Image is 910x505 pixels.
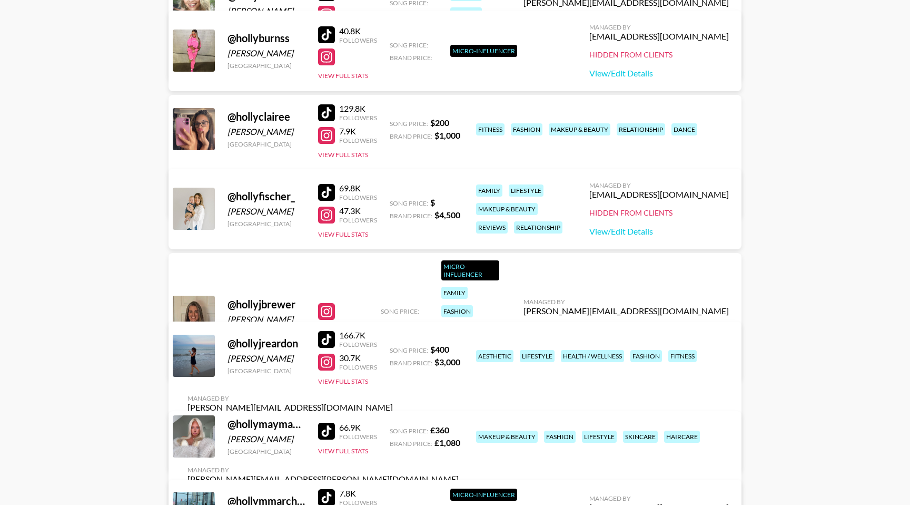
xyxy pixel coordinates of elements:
span: Brand Price: [390,440,432,448]
div: dance [671,123,697,135]
div: 7.9K [339,126,377,137]
div: [EMAIL_ADDRESS][DOMAIN_NAME] [589,189,729,200]
strong: $ [430,197,435,207]
strong: $ 400 [430,344,449,354]
div: [GEOGRAPHIC_DATA] [227,448,305,455]
div: haircare [664,431,700,443]
div: 47.3K [339,206,377,216]
div: Hidden from Clients [589,208,729,218]
div: [GEOGRAPHIC_DATA] [227,367,305,375]
div: lifestyle [520,350,555,362]
div: Followers [339,36,377,44]
div: lifestyle [509,184,543,197]
a: View/Edit Details [589,68,729,79]
button: View Full Stats [318,230,368,238]
span: Brand Price: [390,359,432,367]
div: makeup & beauty [476,203,538,215]
button: View Full Stats [318,72,368,80]
div: @ hollyclairee [227,110,305,123]
div: @ hollyjbrewer [227,298,305,311]
span: Song Price: [390,346,428,354]
strong: £ 1,080 [434,438,460,448]
div: [PERSON_NAME] [227,48,305,59]
div: fitness [668,350,697,362]
div: [PERSON_NAME] [227,353,305,364]
div: fashion [630,350,662,362]
div: Micro-Influencer [450,45,517,57]
div: Micro-Influencer [450,489,517,501]
div: Micro-Influencer [441,260,499,280]
div: 166.7K [339,330,377,341]
div: Managed By [523,298,729,306]
div: Followers [339,433,377,441]
div: fashion [511,123,542,135]
button: View Full Stats [318,151,368,159]
div: Followers [339,137,377,144]
button: View Full Stats [318,377,368,385]
div: [GEOGRAPHIC_DATA] [227,62,305,70]
div: relationship [514,221,562,234]
div: 30.7K [339,353,377,363]
div: Managed By [187,394,393,402]
strong: $ 4,500 [434,210,460,220]
div: Managed By [589,181,729,189]
div: Followers [339,363,377,371]
div: 129.8K [339,103,377,114]
div: fashion [544,431,576,443]
div: makeup & beauty [476,431,538,443]
div: Managed By [187,168,393,176]
div: @ hollyfischer_ [227,190,305,203]
div: family [476,184,502,197]
a: View/Edit Details [589,226,729,237]
div: Followers [339,193,377,201]
div: fashion [450,7,482,20]
div: aesthetic [476,350,513,362]
div: [PERSON_NAME] [227,314,305,325]
div: family [441,287,468,299]
div: skincare [623,431,658,443]
div: [GEOGRAPHIC_DATA] [227,220,305,228]
div: [GEOGRAPHIC_DATA] [227,140,305,148]
div: relationship [617,123,665,135]
div: Managed By [589,494,729,502]
span: Song Price: [381,307,419,315]
div: Managed By [589,23,729,31]
div: Followers [339,341,377,348]
strong: $ 1,000 [434,130,460,140]
div: [PERSON_NAME] [227,6,305,16]
div: fashion [441,305,473,317]
div: Managed By [187,466,459,474]
div: 66.9K [339,422,377,433]
div: [PERSON_NAME] [227,127,305,137]
div: [PERSON_NAME] [227,206,305,217]
div: Followers [339,216,377,224]
span: Brand Price: [390,212,432,220]
span: Brand Price: [390,132,432,140]
div: [PERSON_NAME][EMAIL_ADDRESS][DOMAIN_NAME] [523,306,729,316]
div: [PERSON_NAME][EMAIL_ADDRESS][PERSON_NAME][DOMAIN_NAME] [187,474,459,484]
div: fitness [476,123,505,135]
div: 7.8K [339,488,377,499]
div: @ hollyburnss [227,32,305,45]
div: makeup & beauty [549,123,610,135]
span: Song Price: [390,120,428,128]
strong: $ 3,000 [434,357,460,367]
span: Song Price: [390,199,428,207]
strong: £ 360 [430,425,449,435]
span: Brand Price: [381,320,423,328]
span: Song Price: [390,41,428,49]
button: View Full Stats [318,447,368,455]
div: Followers [339,114,377,122]
div: lifestyle [582,431,617,443]
strong: $ 200 [430,118,449,128]
div: [PERSON_NAME][EMAIL_ADDRESS][DOMAIN_NAME] [187,402,393,413]
div: 69.8K [339,183,377,193]
span: Song Price: [390,427,428,435]
div: 40.8K [339,26,377,36]
div: [PERSON_NAME] [227,434,305,444]
div: @ hollyjreardon [227,337,305,350]
div: [EMAIL_ADDRESS][DOMAIN_NAME] [589,31,729,42]
div: Hidden from Clients [589,50,729,60]
span: Brand Price: [390,54,432,62]
div: health / wellness [561,350,624,362]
